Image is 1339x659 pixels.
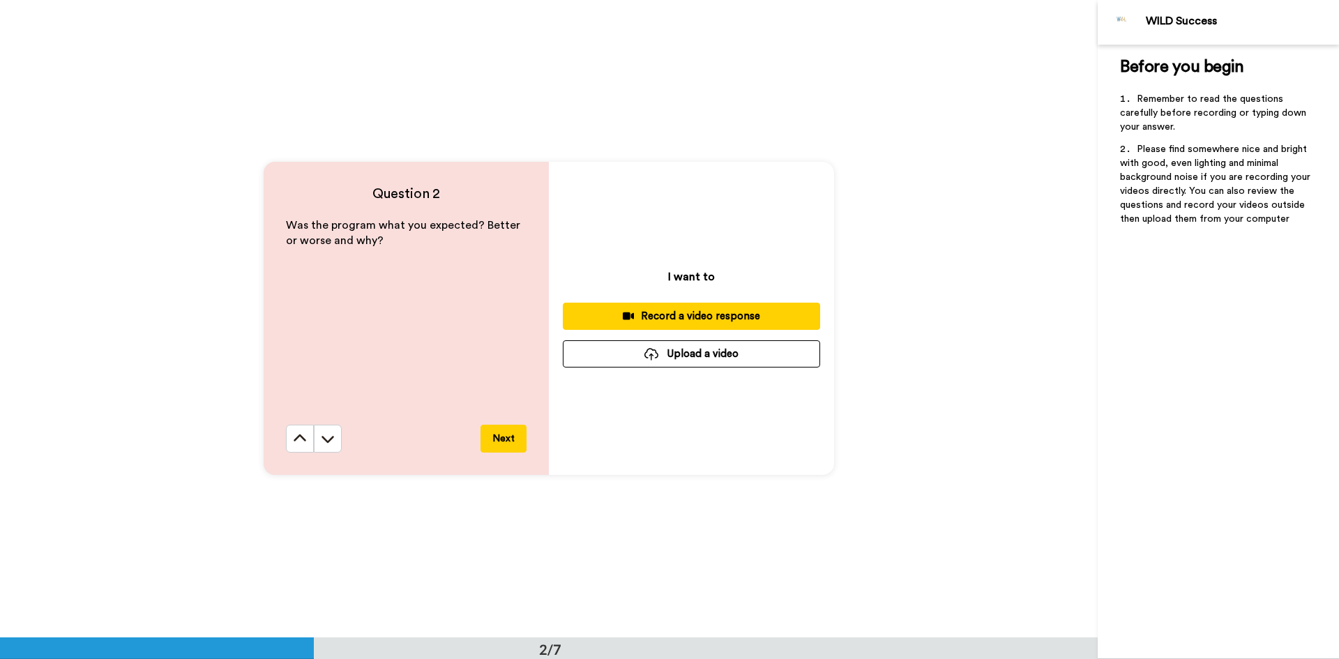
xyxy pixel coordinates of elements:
[517,639,584,659] div: 2/7
[1146,15,1338,28] div: WILD Success
[563,340,820,368] button: Upload a video
[1120,59,1243,75] span: Before you begin
[286,184,527,204] h4: Question 2
[1120,94,1309,132] span: Remember to read the questions carefully before recording or typing down your answer.
[286,220,523,247] span: Was the program what you expected? Better or worse and why?
[668,268,715,285] p: I want to
[481,425,527,453] button: Next
[574,309,809,324] div: Record a video response
[1120,144,1313,224] span: Please find somewhere nice and bright with good, even lighting and minimal background noise if yo...
[1105,6,1139,39] img: Profile Image
[563,303,820,330] button: Record a video response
